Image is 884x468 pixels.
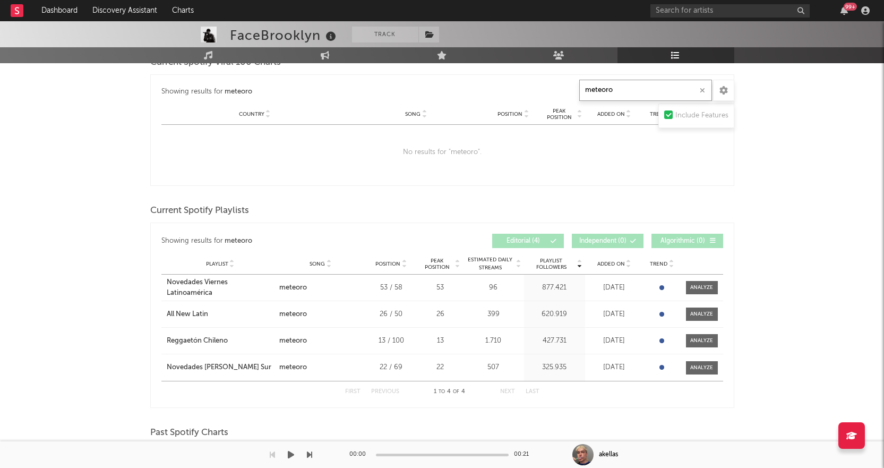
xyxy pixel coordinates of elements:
[150,427,228,439] span: Past Spotify Charts
[650,111,667,117] span: Trend
[279,309,307,320] div: meteoro
[405,111,420,117] span: Song
[167,336,228,346] div: Reggaetón Chileno
[527,336,582,346] div: 427.731
[527,362,582,373] div: 325.935
[588,336,641,346] div: [DATE]
[161,234,442,248] div: Showing results for
[492,234,564,248] button: Editorial(4)
[375,261,400,267] span: Position
[497,111,522,117] span: Position
[225,86,252,98] div: meteoro
[844,3,857,11] div: 99 +
[466,362,521,373] div: 507
[499,238,548,244] span: Editorial ( 4 )
[453,389,459,394] span: of
[466,283,521,293] div: 96
[150,205,249,217] span: Current Spotify Playlists
[420,258,454,270] span: Peak Position
[650,4,810,18] input: Search for artists
[161,125,723,180] div: No results for " meteoro ".
[650,261,667,267] span: Trend
[420,386,479,398] div: 1 4 4
[420,309,460,320] div: 26
[420,362,460,373] div: 22
[310,261,325,267] span: Song
[675,109,728,122] div: Include Features
[579,238,628,244] span: Independent ( 0 )
[161,86,442,98] div: Showing results for
[588,283,641,293] div: [DATE]
[167,309,208,320] div: All New Latin
[230,27,339,44] div: FaceBrooklyn
[420,336,460,346] div: 13
[514,448,535,461] div: 00:21
[345,389,361,395] button: First
[588,309,641,320] div: [DATE]
[840,6,848,15] button: 99+
[651,234,723,248] button: Algorithmic(0)
[167,362,274,373] a: Novedades [PERSON_NAME] Sur
[367,362,415,373] div: 22 / 69
[367,283,415,293] div: 53 / 58
[167,277,274,298] a: Novedades Viernes Latinoamérica
[527,283,582,293] div: 877.421
[572,234,643,248] button: Independent(0)
[439,389,445,394] span: to
[367,336,415,346] div: 13 / 100
[167,309,274,320] a: All New Latin
[279,362,307,373] div: meteoro
[167,362,271,373] div: Novedades [PERSON_NAME] Sur
[225,235,252,248] div: meteoro
[599,450,618,460] div: akellas
[579,80,712,101] input: Search Playlists/Charts
[526,389,539,395] button: Last
[371,389,399,395] button: Previous
[543,108,576,121] span: Peak Position
[367,309,415,320] div: 26 / 50
[658,238,707,244] span: Algorithmic ( 0 )
[588,362,641,373] div: [DATE]
[206,261,228,267] span: Playlist
[597,261,625,267] span: Added On
[527,258,576,270] span: Playlist Followers
[279,283,307,293] div: meteoro
[597,111,625,117] span: Added On
[167,336,274,346] a: Reggaetón Chileno
[466,256,515,272] span: Estimated Daily Streams
[349,448,371,461] div: 00:00
[500,389,515,395] button: Next
[466,309,521,320] div: 399
[527,309,582,320] div: 620.919
[420,283,460,293] div: 53
[352,27,418,42] button: Track
[279,336,307,346] div: meteoro
[239,111,264,117] span: Country
[466,336,521,346] div: 1.710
